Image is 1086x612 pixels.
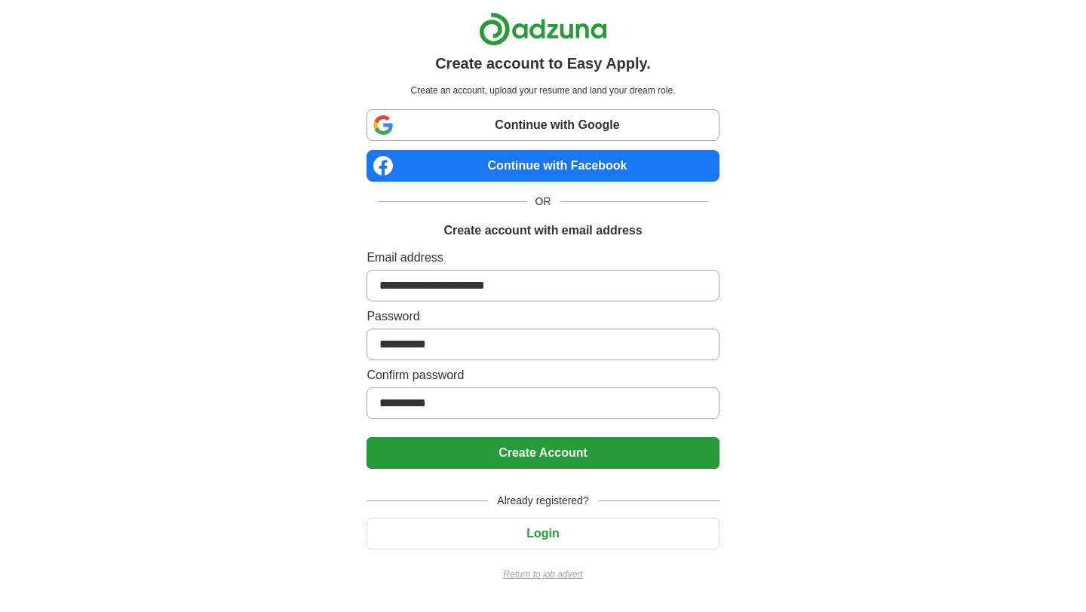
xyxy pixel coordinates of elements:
a: Continue with Google [367,109,719,141]
a: Continue with Facebook [367,150,719,182]
h1: Create account to Easy Apply. [435,52,651,75]
a: Return to job advert [367,568,719,581]
span: Already registered? [488,493,597,509]
h1: Create account with email address [443,222,642,240]
button: Create Account [367,437,719,469]
p: Create an account, upload your resume and land your dream role. [370,84,716,97]
label: Password [367,308,719,326]
label: Email address [367,249,719,267]
span: OR [526,194,560,210]
button: Login [367,518,719,549]
label: Confirm password [367,366,719,384]
a: Login [367,527,719,540]
img: Adzuna logo [479,12,607,46]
